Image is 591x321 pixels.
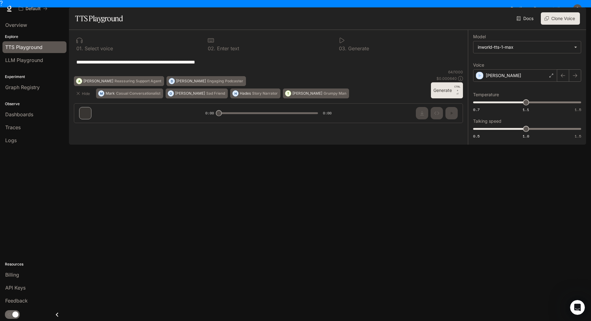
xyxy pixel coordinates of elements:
p: Casual Conversationalist [116,92,160,95]
p: Generate [347,46,369,51]
button: Hide [74,88,94,98]
p: Mark [106,92,115,95]
a: Documentation [531,2,569,15]
p: ⏎ [454,85,460,96]
div: O [168,88,174,98]
p: Talking speed [473,119,501,123]
p: [PERSON_NAME] [176,79,206,83]
p: Engaging Podcaster [207,79,243,83]
div: M [98,88,104,98]
p: [PERSON_NAME] [175,92,205,95]
span: 1.1 [523,107,529,112]
button: D[PERSON_NAME]Engaging Podcaster [167,76,246,86]
span: 1.5 [575,107,581,112]
button: O[PERSON_NAME]Sad Friend [166,88,228,98]
h1: TTS Playground [75,12,123,25]
p: [PERSON_NAME] [486,72,521,79]
p: Sad Friend [206,92,225,95]
button: All workspaces [16,2,50,15]
span: 0.5 [473,134,480,139]
button: MMarkCasual Conversationalist [96,88,163,98]
p: Model [473,35,486,39]
p: CTRL + [454,85,460,92]
div: inworld-tts-1-max [478,44,571,50]
p: Enter text [215,46,239,51]
button: HHadesStory Narrator [230,88,280,98]
p: Voice [473,63,484,67]
button: T[PERSON_NAME]Grumpy Man [283,88,349,98]
span: Documentation [534,5,564,13]
span: 1.5 [575,134,581,139]
p: Grumpy Man [324,92,346,95]
iframe: Intercom live chat [570,300,585,315]
button: GenerateCTRL +⏎ [431,82,463,98]
button: A[PERSON_NAME]Reassuring Support Agent [74,76,164,86]
p: 0 2 . [208,46,215,51]
a: Docs [515,12,536,25]
p: Select voice [83,46,113,51]
div: T [285,88,291,98]
div: H [233,88,238,98]
div: D [169,76,175,86]
p: 0 3 . [339,46,347,51]
div: inworld-tts-1-max [473,41,581,53]
a: Runtime [508,2,531,15]
p: 64 / 1000 [448,69,463,75]
button: Clone Voice [541,12,580,25]
p: 0 1 . [76,46,83,51]
p: Reassuring Support Agent [115,79,161,83]
p: Hades [240,92,251,95]
span: 1.0 [523,134,529,139]
span: Runtime [511,5,528,13]
p: Temperature [473,93,499,97]
div: A [76,76,82,86]
span: 0.7 [473,107,480,112]
p: [PERSON_NAME] [292,92,322,95]
p: Story Narrator [252,92,278,95]
p: Default [26,6,41,11]
p: $ 0.000640 [436,76,457,81]
p: [PERSON_NAME] [83,79,113,83]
